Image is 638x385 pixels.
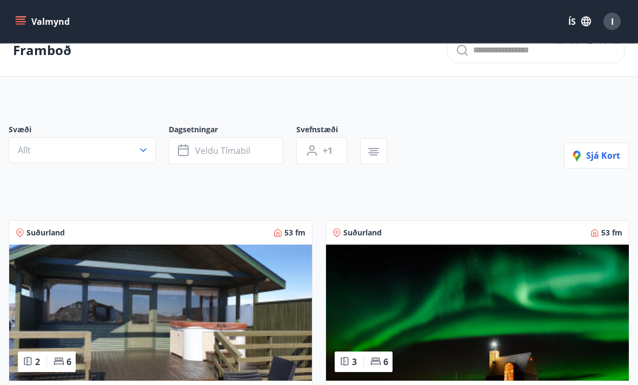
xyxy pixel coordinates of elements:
img: Paella dish [9,245,312,381]
span: Allt [18,145,31,157]
p: Framboð [13,42,71,60]
button: ÍS [562,12,597,31]
span: 53 fm [284,228,305,239]
button: +1 [296,138,347,165]
span: I [611,16,614,28]
button: Veldu tímabil [169,138,283,165]
span: Dagsetningar [169,125,296,138]
img: Paella dish [326,245,629,381]
button: Sjá kort [564,143,629,169]
span: +1 [323,145,333,157]
span: Suðurland [343,228,382,239]
button: menu [13,12,74,31]
button: Allt [9,138,156,164]
span: 2 [35,356,40,368]
span: 6 [383,356,388,368]
span: 6 [67,356,71,368]
button: I [599,9,625,35]
span: Veldu tímabil [195,145,250,157]
span: Sjá kort [573,150,620,162]
span: Svæði [9,125,169,138]
span: Suðurland [26,228,65,239]
span: 3 [352,356,357,368]
span: Svefnstæði [296,125,360,138]
span: 53 fm [601,228,622,239]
